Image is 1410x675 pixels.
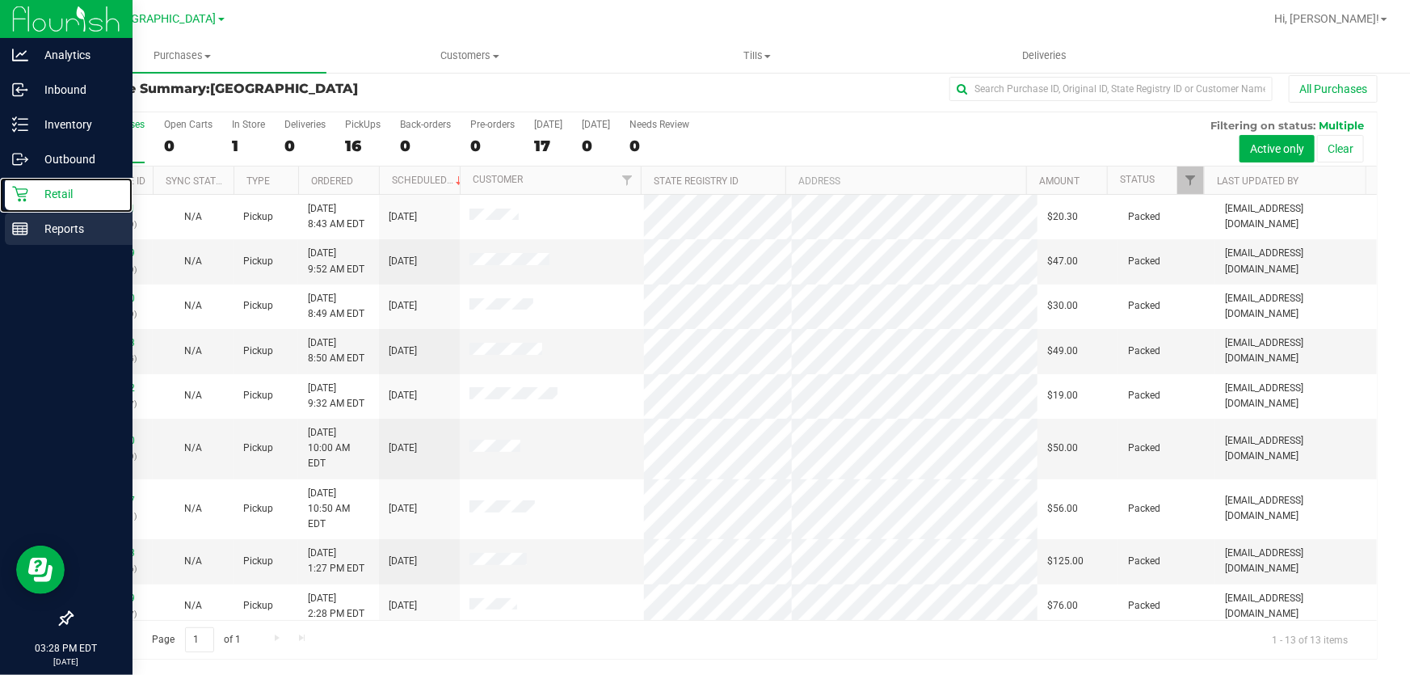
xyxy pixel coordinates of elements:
[345,137,381,155] div: 16
[12,82,28,98] inline-svg: Inbound
[284,137,326,155] div: 0
[785,167,1026,195] th: Address
[243,388,273,403] span: Pickup
[12,47,28,63] inline-svg: Analytics
[1225,433,1367,464] span: [EMAIL_ADDRESS][DOMAIN_NAME]
[308,591,364,622] span: [DATE] 2:28 PM EDT
[389,441,417,456] span: [DATE]
[949,77,1273,101] input: Search Purchase ID, Original ID, State Registry ID or Customer Name...
[1217,175,1298,187] a: Last Updated By
[308,381,364,411] span: [DATE] 9:32 AM EDT
[184,298,202,314] button: N/A
[311,175,353,187] a: Ordered
[1047,598,1078,614] span: $76.00
[1128,501,1160,517] span: Packed
[345,119,381,130] div: PickUps
[12,116,28,133] inline-svg: Inventory
[308,486,369,533] span: [DATE] 10:50 AM EDT
[389,501,417,517] span: [DATE]
[389,554,417,569] span: [DATE]
[1128,554,1160,569] span: Packed
[184,344,202,359] button: N/A
[184,555,202,567] span: Not Applicable
[1225,291,1367,322] span: [EMAIL_ADDRESS][DOMAIN_NAME]
[1001,49,1089,63] span: Deliveries
[16,546,65,594] iframe: Resource center
[1047,554,1084,569] span: $125.00
[243,344,273,359] span: Pickup
[1210,119,1315,132] span: Filtering on status:
[470,137,515,155] div: 0
[400,137,451,155] div: 0
[184,255,202,267] span: Not Applicable
[1047,441,1078,456] span: $50.00
[39,39,326,73] a: Purchases
[1128,254,1160,269] span: Packed
[1225,335,1367,366] span: [EMAIL_ADDRESS][DOMAIN_NAME]
[246,175,270,187] a: Type
[28,219,125,238] p: Reports
[1240,135,1315,162] button: Active only
[389,298,417,314] span: [DATE]
[184,442,202,454] span: Not Applicable
[400,119,451,130] div: Back-orders
[392,175,465,186] a: Scheduled
[184,554,202,569] button: N/A
[243,554,273,569] span: Pickup
[327,49,613,63] span: Customers
[1225,591,1367,622] span: [EMAIL_ADDRESS][DOMAIN_NAME]
[1047,298,1078,314] span: $30.00
[71,82,507,96] h3: Purchase Summary:
[1128,388,1160,403] span: Packed
[1047,344,1078,359] span: $49.00
[28,80,125,99] p: Inbound
[1128,298,1160,314] span: Packed
[243,298,273,314] span: Pickup
[184,390,202,401] span: Not Applicable
[1047,501,1078,517] span: $56.00
[106,12,217,26] span: [GEOGRAPHIC_DATA]
[473,174,523,185] a: Customer
[1047,254,1078,269] span: $47.00
[184,209,202,225] button: N/A
[1225,201,1367,232] span: [EMAIL_ADDRESS][DOMAIN_NAME]
[138,627,255,652] span: Page of 1
[1128,209,1160,225] span: Packed
[389,254,417,269] span: [DATE]
[1225,246,1367,276] span: [EMAIL_ADDRESS][DOMAIN_NAME]
[284,119,326,130] div: Deliveries
[389,344,417,359] span: [DATE]
[164,137,213,155] div: 0
[1289,75,1378,103] button: All Purchases
[1047,388,1078,403] span: $19.00
[1225,381,1367,411] span: [EMAIL_ADDRESS][DOMAIN_NAME]
[184,441,202,456] button: N/A
[582,119,610,130] div: [DATE]
[1128,598,1160,614] span: Packed
[389,598,417,614] span: [DATE]
[243,501,273,517] span: Pickup
[12,221,28,237] inline-svg: Reports
[470,119,515,130] div: Pre-orders
[1274,12,1379,25] span: Hi, [PERSON_NAME]!
[534,119,562,130] div: [DATE]
[243,254,273,269] span: Pickup
[308,201,364,232] span: [DATE] 8:43 AM EDT
[184,503,202,514] span: Not Applicable
[185,627,214,652] input: 1
[164,119,213,130] div: Open Carts
[210,81,358,96] span: [GEOGRAPHIC_DATA]
[308,246,364,276] span: [DATE] 9:52 AM EDT
[28,184,125,204] p: Retail
[308,291,364,322] span: [DATE] 8:49 AM EDT
[39,49,326,63] span: Purchases
[1039,175,1080,187] a: Amount
[28,150,125,169] p: Outbound
[12,151,28,167] inline-svg: Outbound
[308,546,364,576] span: [DATE] 1:27 PM EDT
[613,39,901,73] a: Tills
[308,425,369,472] span: [DATE] 10:00 AM EDT
[12,186,28,202] inline-svg: Retail
[1259,627,1361,652] span: 1 - 13 of 13 items
[1120,174,1155,185] a: Status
